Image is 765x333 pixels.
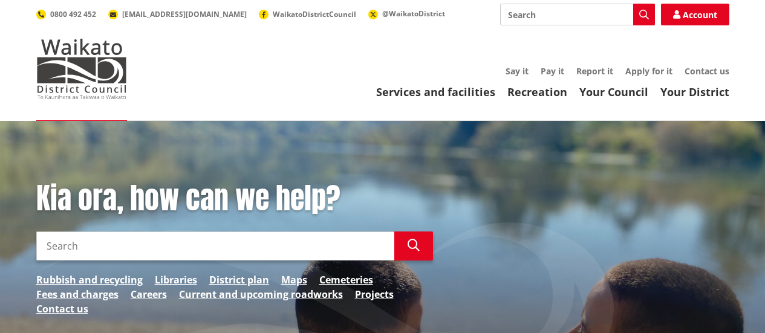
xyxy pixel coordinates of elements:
a: WaikatoDistrictCouncil [259,9,356,19]
a: Contact us [685,65,729,77]
a: Careers [131,287,167,302]
a: Report it [576,65,613,77]
a: Current and upcoming roadworks [179,287,343,302]
a: Fees and charges [36,287,119,302]
a: Contact us [36,302,88,316]
span: [EMAIL_ADDRESS][DOMAIN_NAME] [122,9,247,19]
a: Your District [660,85,729,99]
a: @WaikatoDistrict [368,8,445,19]
a: 0800 492 452 [36,9,96,19]
a: Account [661,4,729,25]
a: Your Council [579,85,648,99]
span: @WaikatoDistrict [382,8,445,19]
a: Say it [506,65,529,77]
a: Libraries [155,273,197,287]
input: Search input [500,4,655,25]
span: WaikatoDistrictCouncil [273,9,356,19]
a: Services and facilities [376,85,495,99]
a: Projects [355,287,394,302]
a: District plan [209,273,269,287]
a: Apply for it [625,65,672,77]
span: 0800 492 452 [50,9,96,19]
a: Cemeteries [319,273,373,287]
a: Recreation [507,85,567,99]
h1: Kia ora, how can we help? [36,181,433,216]
a: Rubbish and recycling [36,273,143,287]
a: [EMAIL_ADDRESS][DOMAIN_NAME] [108,9,247,19]
input: Search input [36,231,394,260]
img: Waikato District Council - Te Kaunihera aa Takiwaa o Waikato [36,39,127,99]
a: Maps [281,273,307,287]
a: Pay it [541,65,564,77]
